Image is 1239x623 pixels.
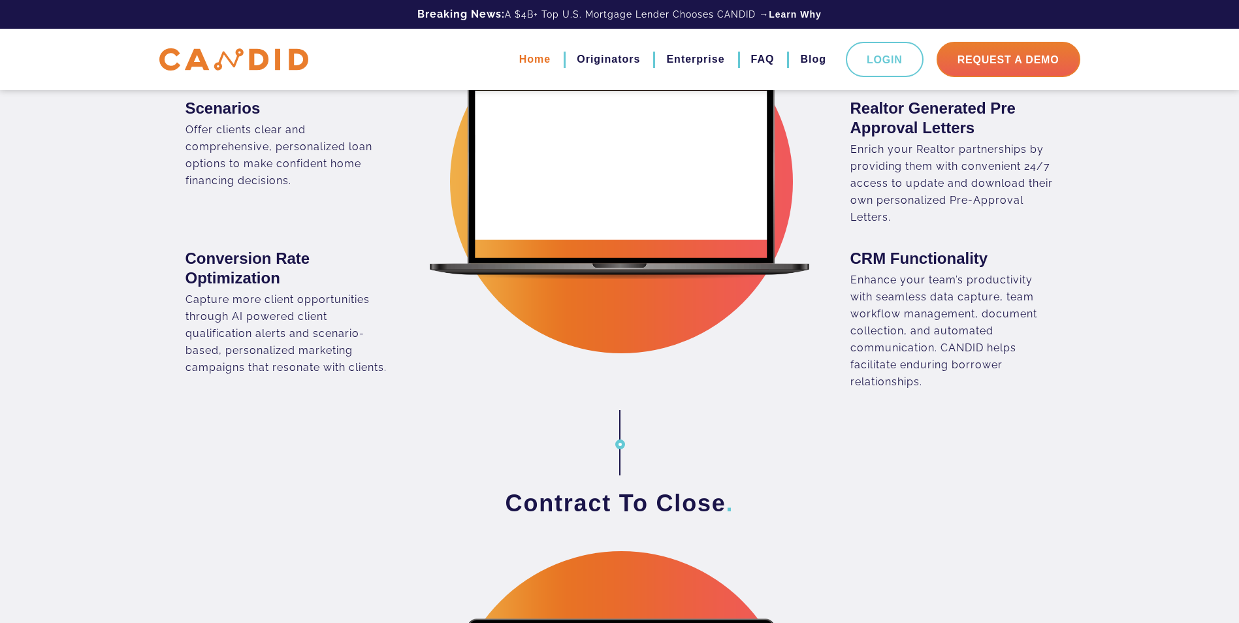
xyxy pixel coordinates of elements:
h3: Realtor Generated Pre Approval Letters [850,99,1054,138]
a: Home [519,48,551,71]
a: Request A Demo [937,42,1080,77]
div: Capture more client opportunities through AI powered client qualification alerts and scenario-bas... [185,291,389,376]
h3: CRM Functionality [850,249,1054,268]
div: Enhance your team’s productivity with seamless data capture, team workflow management, document c... [850,272,1054,391]
a: FAQ [751,48,775,71]
h3: Conversion Rate Optimization [185,249,389,288]
a: Originators [577,48,640,71]
a: Login [846,42,924,77]
a: Blog [800,48,826,71]
a: Enterprise [666,48,724,71]
a: Learn Why [769,8,822,21]
span: . [726,490,734,517]
div: Enrich your Realtor partnerships by providing them with convenient 24/7 access to update and down... [850,141,1054,226]
b: Breaking News: [417,8,505,20]
h3: Scenarios [185,99,389,118]
img: CANDID APP [159,48,308,71]
div: Offer clients clear and comprehensive, personalized loan options to make confident home financing... [185,121,389,189]
h3: Contract To Close [185,488,1054,519]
